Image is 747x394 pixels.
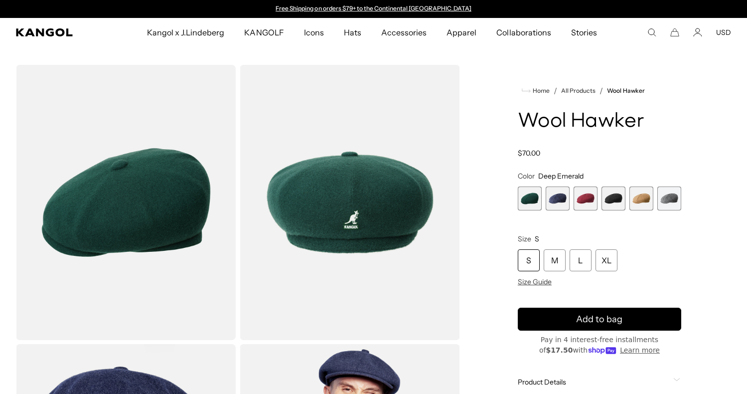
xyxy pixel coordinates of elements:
label: Flannel [657,187,681,210]
span: Product Details [518,378,669,387]
span: Deep Emerald [538,172,584,181]
li: / [550,85,557,97]
a: KANGOLF [234,18,294,47]
span: Icons [304,18,324,47]
img: color-deep-emerald [16,65,236,340]
div: 5 of 6 [629,187,653,210]
label: Cranberry [574,187,598,210]
img: color-deep-emerald [240,65,459,340]
div: XL [596,249,617,271]
span: Kangol x J.Lindeberg [147,18,225,47]
span: KANGOLF [244,18,284,47]
li: / [596,85,603,97]
span: Collaborations [496,18,551,47]
a: Home [522,86,550,95]
span: Hats [344,18,361,47]
div: L [570,249,592,271]
h1: Wool Hawker [518,111,681,133]
span: Color [518,172,535,181]
label: Deep Emerald [518,187,542,210]
div: 1 of 6 [518,187,542,210]
a: Accessories [371,18,437,47]
span: Accessories [381,18,427,47]
label: Navy Marl [546,187,570,210]
a: Wool Hawker [607,87,644,94]
a: Collaborations [486,18,561,47]
div: M [544,249,566,271]
a: All Products [561,87,596,94]
span: S [535,234,539,243]
span: $70.00 [518,149,540,158]
span: Stories [571,18,597,47]
span: Size Guide [518,277,552,286]
label: Camel [629,187,653,210]
a: Account [693,28,702,37]
summary: Search here [647,28,656,37]
a: Stories [561,18,607,47]
a: Apparel [437,18,486,47]
button: Cart [670,28,679,37]
button: Add to bag [518,308,681,331]
a: Free Shipping on orders $79+ to the Continental [GEOGRAPHIC_DATA] [276,4,471,12]
div: 6 of 6 [657,187,681,210]
span: Home [531,87,550,94]
a: Kangol x J.Lindeberg [137,18,235,47]
a: Icons [294,18,334,47]
button: USD [716,28,731,37]
slideshow-component: Announcement bar [271,5,476,13]
div: 4 of 6 [601,187,625,210]
div: Announcement [271,5,476,13]
span: Add to bag [576,313,622,326]
nav: breadcrumbs [518,85,681,97]
div: 3 of 6 [574,187,598,210]
a: Kangol [16,28,97,36]
div: 2 of 6 [546,187,570,210]
a: Hats [334,18,371,47]
span: Apparel [447,18,476,47]
div: 1 of 2 [271,5,476,13]
label: Black [601,187,625,210]
span: Size [518,234,531,243]
div: S [518,249,540,271]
